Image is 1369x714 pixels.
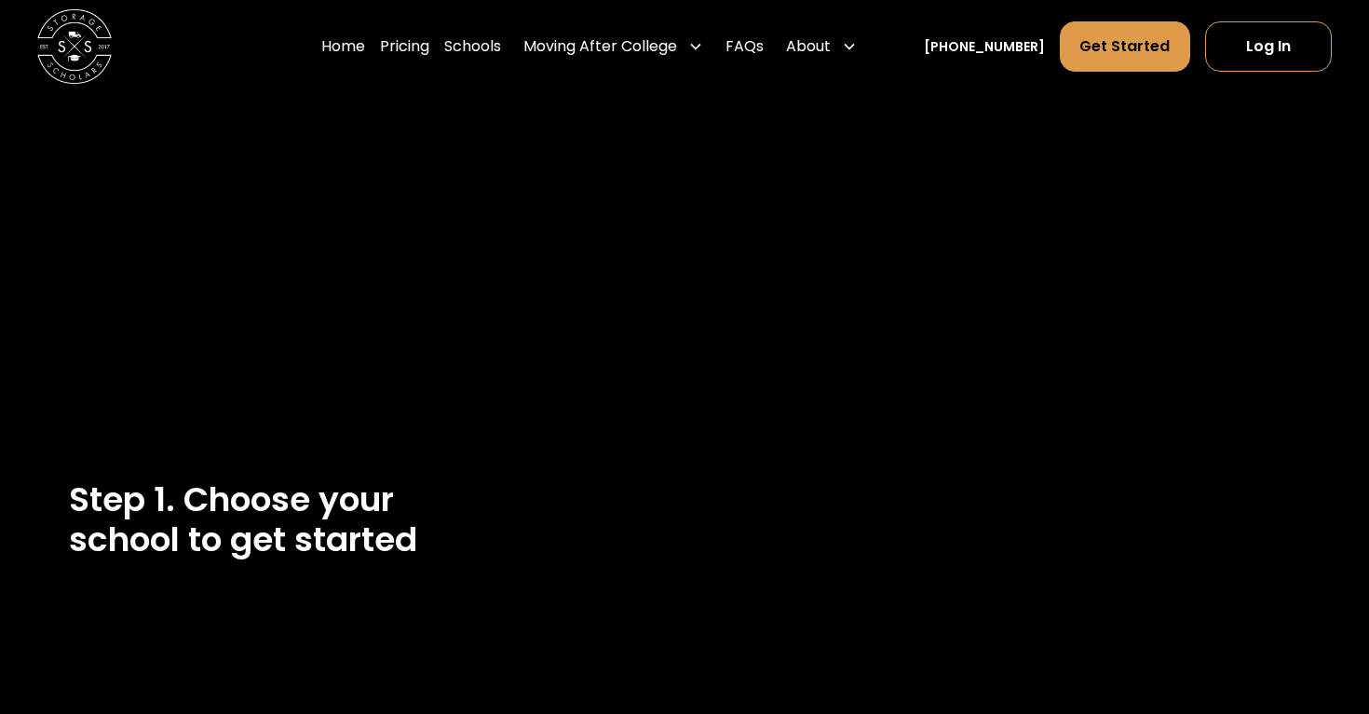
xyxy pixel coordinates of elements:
[321,20,365,73] a: Home
[924,37,1045,57] a: [PHONE_NUMBER]
[725,20,764,73] a: FAQs
[516,20,711,73] div: Moving After College
[1060,21,1189,72] a: Get Started
[69,479,647,560] h2: Step 1. Choose your school to get started
[779,20,864,73] div: About
[380,20,429,73] a: Pricing
[37,9,112,84] img: Storage Scholars main logo
[69,611,647,680] form: Remind Form
[444,20,501,73] a: Schools
[786,35,831,58] div: About
[1205,21,1332,72] a: Log In
[523,35,677,58] div: Moving After College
